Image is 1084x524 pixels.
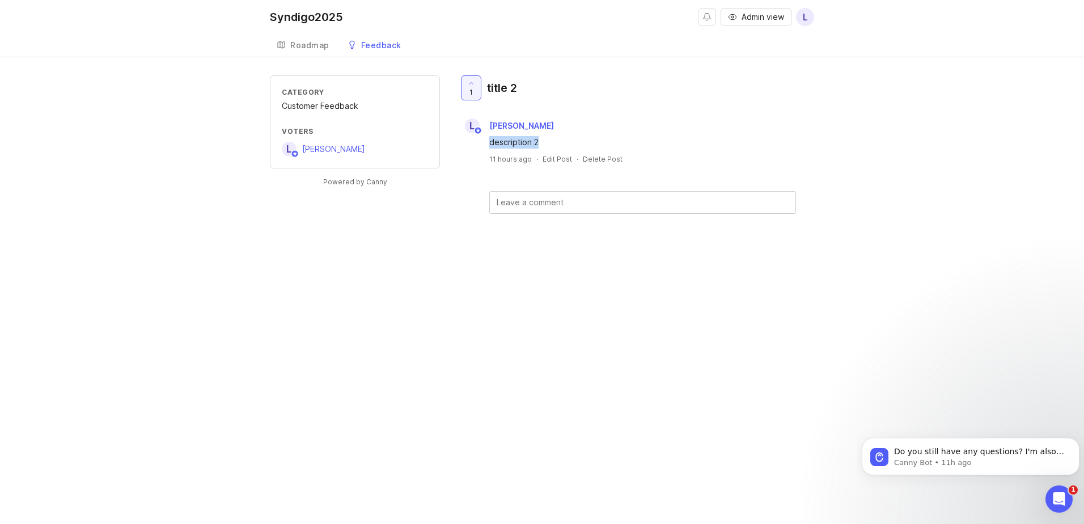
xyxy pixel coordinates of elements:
[536,154,538,164] div: ·
[857,414,1084,493] iframe: Intercom notifications message
[282,142,365,157] a: L[PERSON_NAME]
[291,150,299,158] img: member badge
[282,142,297,157] div: L
[1069,485,1078,495] span: 1
[469,87,473,97] span: 1
[487,80,517,96] div: title 2
[341,34,408,57] a: Feedback
[698,8,716,26] button: Notifications
[489,121,554,130] span: [PERSON_NAME]
[742,11,784,23] span: Admin view
[721,8,791,26] button: Admin view
[543,154,572,164] div: Edit Post
[270,34,336,57] a: Roadmap
[461,75,481,100] button: 1
[577,154,578,164] div: ·
[302,144,365,154] span: [PERSON_NAME]
[361,41,401,49] div: Feedback
[803,10,808,24] span: L
[796,8,814,26] button: L
[282,100,428,112] div: Customer Feedback
[489,154,532,164] a: 11 hours ago
[321,175,389,188] a: Powered by Canny
[290,41,329,49] div: Roadmap
[282,126,428,136] div: Voters
[465,119,480,133] div: L
[282,87,428,97] div: Category
[489,136,796,149] div: description 2
[1045,485,1073,513] iframe: Intercom live chat
[270,11,343,23] div: Syndigo2025
[474,126,482,135] img: member badge
[583,154,623,164] div: Delete Post
[458,119,563,133] a: L[PERSON_NAME]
